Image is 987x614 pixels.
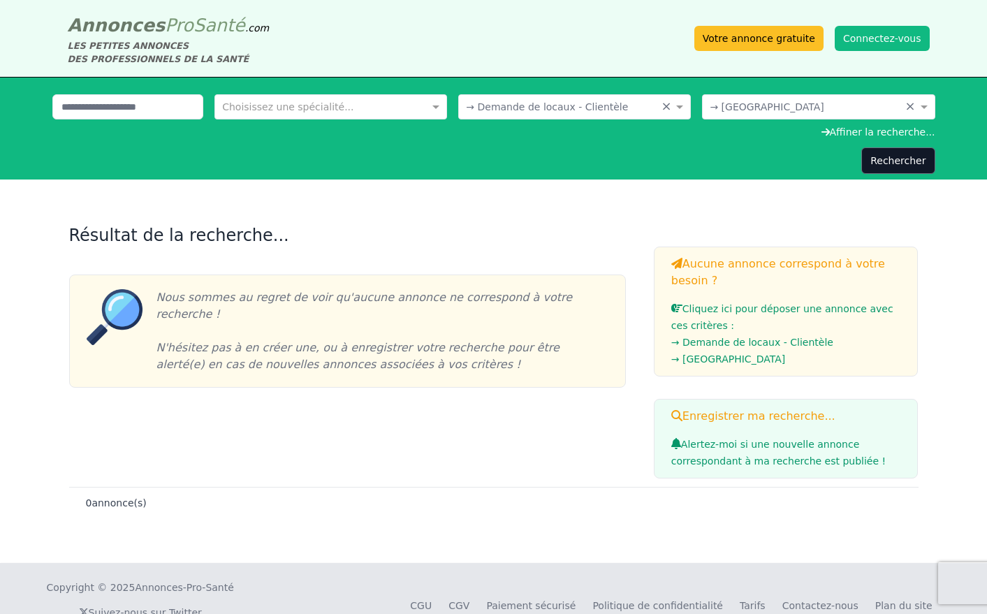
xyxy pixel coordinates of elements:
[135,580,233,594] a: Annonces-Pro-Santé
[671,334,901,351] li: → Demande de locaux - Clientèle
[69,224,626,247] h2: Résultat de la recherche...
[410,600,432,611] a: CGU
[875,600,933,611] a: Plan du site
[740,600,766,611] a: Tarifs
[592,600,723,611] a: Politique de confidentialité
[782,600,858,611] a: Contactez-nous
[87,289,142,345] img: Rechercher...
[671,303,901,367] a: Cliquez ici pour déposer une annonce avec ces critères :→ Demande de locaux - Clientèle→ [GEOGRAP...
[68,15,166,36] span: Annonces
[47,580,234,594] div: Copyright © 2025
[165,15,193,36] span: Pro
[835,26,930,51] button: Connectez-vous
[52,125,935,139] div: Affiner la recherche...
[694,26,824,51] a: Votre annonce gratuite
[671,408,901,425] h3: Enregistrer ma recherche...
[68,15,270,36] a: AnnoncesProSanté.com
[448,600,469,611] a: CGV
[68,39,270,66] div: LES PETITES ANNONCES DES PROFESSIONNELS DE LA SANTÉ
[142,289,608,373] div: Nous sommes au regret de voir qu'aucune annonce ne correspond à votre recherche ! N'hésitez pas à...
[905,100,917,114] span: Clear all
[86,496,147,510] p: annonce(s)
[671,439,886,467] span: Alertez-moi si une nouvelle annonce correspondant à ma recherche est publiée !
[86,497,92,509] span: 0
[671,256,901,289] h3: Aucune annonce correspond à votre besoin ?
[671,351,901,367] li: → [GEOGRAPHIC_DATA]
[661,100,673,114] span: Clear all
[193,15,245,36] span: Santé
[245,22,269,34] span: .com
[861,147,935,174] button: Rechercher
[486,600,576,611] a: Paiement sécurisé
